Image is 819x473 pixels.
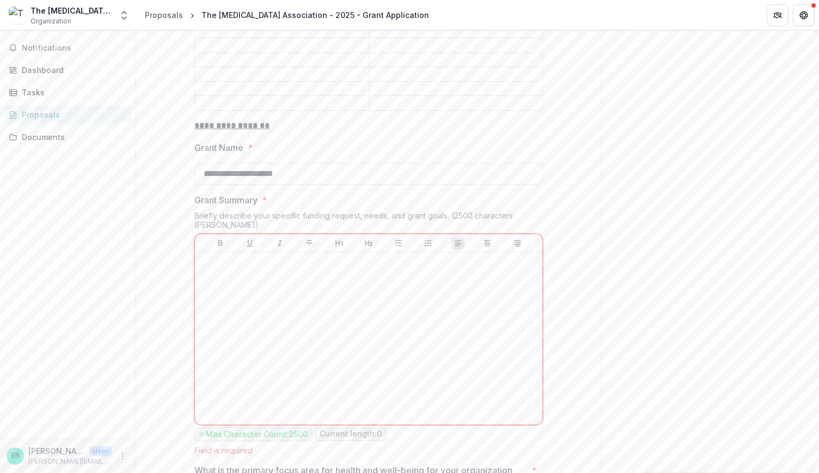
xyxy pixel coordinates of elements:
[793,4,815,26] button: Get Help
[481,237,494,250] button: Align Center
[28,457,112,466] p: [PERSON_NAME][EMAIL_ADDRESS][PERSON_NAME][DOMAIN_NAME]
[421,237,435,250] button: Ordered List
[140,7,433,23] nav: breadcrumb
[30,16,71,26] span: Organization
[4,61,131,79] a: Dashboard
[89,446,112,456] p: User
[9,7,26,24] img: The Amyotrophic Lateral Sclerosis Association
[30,5,112,16] div: The [MEDICAL_DATA] Association
[4,106,131,124] a: Proposals
[451,237,464,250] button: Align Left
[194,141,243,154] p: Grant Name
[4,83,131,101] a: Tasks
[320,429,382,439] p: Current length: 0
[392,237,405,250] button: Bullet List
[140,7,187,23] a: Proposals
[22,87,123,98] div: Tasks
[243,237,256,250] button: Underline
[201,9,429,21] div: The [MEDICAL_DATA] Association - 2025 - Grant Application
[22,131,123,143] div: Documents
[4,128,131,146] a: Documents
[206,430,308,439] p: Max Character Count: 2500
[273,237,286,250] button: Italicize
[22,44,127,53] span: Notifications
[117,4,132,26] button: Open entity switcher
[303,237,316,250] button: Strike
[4,39,131,57] button: Notifications
[22,64,123,76] div: Dashboard
[362,237,375,250] button: Heading 2
[333,237,346,250] button: Heading 1
[116,450,129,463] button: More
[28,445,85,457] p: [PERSON_NAME]
[194,446,543,455] div: Field is required
[11,452,20,459] div: Elizabeth Roe
[194,193,258,207] p: Grant Summary
[194,211,543,234] div: Briefly describe your specific funding request, needs, and grant goals. (2500 characters [PERSON_...
[22,109,123,120] div: Proposals
[214,237,227,250] button: Bold
[767,4,789,26] button: Partners
[511,237,524,250] button: Align Right
[145,9,183,21] div: Proposals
